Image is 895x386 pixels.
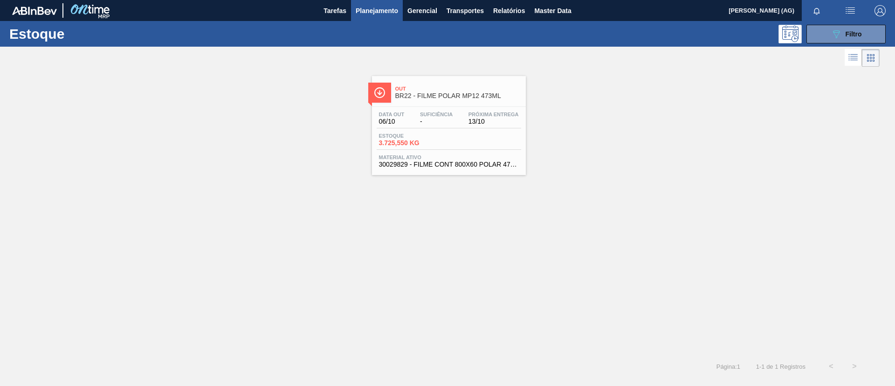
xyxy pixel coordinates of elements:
[9,28,149,39] h1: Estoque
[379,133,444,139] span: Estoque
[819,355,843,378] button: <
[846,30,862,38] span: Filtro
[379,112,405,117] span: Data out
[356,5,398,16] span: Planejamento
[407,5,437,16] span: Gerencial
[534,5,571,16] span: Master Data
[716,363,740,370] span: Página : 1
[365,69,530,175] a: ÍconeOutBR22 - FILME POLAR MP12 473MLData out06/10Suficiência-Próxima Entrega13/10Estoque3.725,55...
[374,87,386,98] img: Ícone
[12,7,57,15] img: TNhmsLtSVTkK8tSr43FrP2fwEKptu5GPRR3wAAAABJRU5ErkJggg==
[845,49,862,67] div: Visão em Lista
[862,49,880,67] div: Visão em Cards
[493,5,525,16] span: Relatórios
[324,5,346,16] span: Tarefas
[843,355,866,378] button: >
[874,5,886,16] img: Logout
[420,112,453,117] span: Suficiência
[379,140,444,147] span: 3.725,550 KG
[468,118,519,125] span: 13/10
[379,154,519,160] span: Material ativo
[395,92,521,99] span: BR22 - FILME POLAR MP12 473ML
[420,118,453,125] span: -
[802,4,832,17] button: Notificações
[754,363,805,370] span: 1 - 1 de 1 Registros
[845,5,856,16] img: userActions
[468,112,519,117] span: Próxima Entrega
[447,5,484,16] span: Transportes
[778,25,802,43] div: Pogramando: nenhum usuário selecionado
[806,25,886,43] button: Filtro
[379,118,405,125] span: 06/10
[379,161,519,168] span: 30029829 - FILME CONT 800X60 POLAR 473 C12 429
[395,86,521,91] span: Out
